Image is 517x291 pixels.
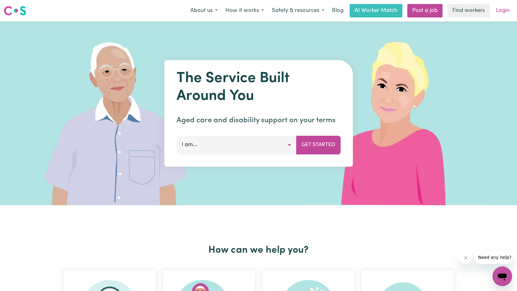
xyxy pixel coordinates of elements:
iframe: Button to launch messaging window [492,266,512,286]
a: AI Worker Match [350,4,402,17]
iframe: Message from company [474,251,512,264]
img: Careseekers logo [4,5,26,16]
a: Find workers [447,4,490,17]
a: Login [492,4,513,17]
p: Aged care and disability support on your terms [177,115,340,126]
a: Blog [328,4,347,17]
button: How it works [222,4,268,17]
button: About us [186,4,222,17]
h1: The Service Built Around You [177,70,340,105]
h2: How can we help you? [60,244,457,256]
iframe: Close message [460,252,472,264]
button: Safety & resources [268,4,328,17]
button: Get Started [296,136,340,154]
a: Post a job [407,4,443,17]
a: Careseekers logo [4,4,26,18]
button: I am... [177,136,296,154]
